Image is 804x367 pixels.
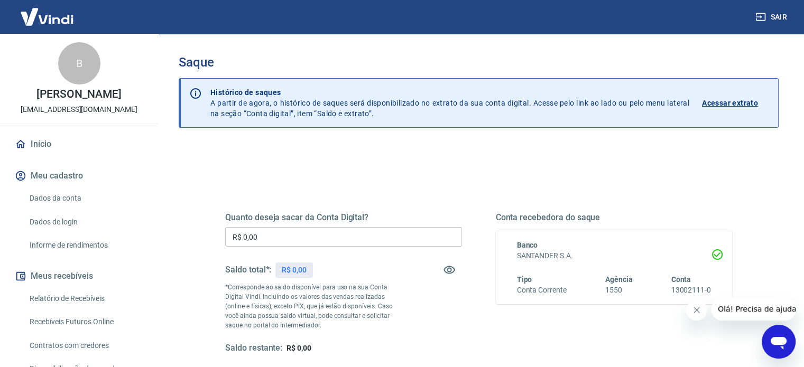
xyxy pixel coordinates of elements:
[517,241,538,249] span: Banco
[671,275,691,284] span: Conta
[25,187,145,209] a: Dados da conta
[517,275,532,284] span: Tipo
[13,164,145,187] button: Meu cadastro
[517,285,567,296] h6: Conta Corrente
[21,104,137,115] p: [EMAIL_ADDRESS][DOMAIN_NAME]
[762,325,796,359] iframe: Botão para abrir a janela de mensagens
[58,42,100,84] div: B
[225,265,271,275] h5: Saldo total*:
[210,87,689,98] p: Histórico de saques
[225,212,462,223] h5: Quanto deseja sacar da Conta Digital?
[6,7,89,16] span: Olá! Precisa de ajuda?
[25,211,145,233] a: Dados de login
[225,343,282,354] h5: Saldo restante:
[496,212,733,223] h5: Conta recebedora do saque
[13,1,81,33] img: Vindi
[225,283,403,330] p: *Corresponde ao saldo disponível para uso na sua Conta Digital Vindi. Incluindo os valores das ve...
[13,265,145,288] button: Meus recebíveis
[686,299,707,321] iframe: Fechar mensagem
[702,87,770,119] a: Acessar extrato
[517,250,711,261] h6: SANTANDER S.A.
[671,285,711,296] h6: 13002111-0
[711,297,796,321] iframe: Mensagem da empresa
[282,265,307,276] p: R$ 0,00
[287,344,311,352] span: R$ 0,00
[605,275,633,284] span: Agência
[25,288,145,309] a: Relatório de Recebíveis
[605,285,633,296] h6: 1550
[36,89,121,100] p: [PERSON_NAME]
[753,7,791,27] button: Sair
[25,311,145,333] a: Recebíveis Futuros Online
[210,87,689,119] p: A partir de agora, o histórico de saques será disponibilizado no extrato da sua conta digital. Ac...
[179,55,779,70] h3: Saque
[25,234,145,256] a: Informe de rendimentos
[13,133,145,156] a: Início
[702,98,758,108] p: Acessar extrato
[25,335,145,356] a: Contratos com credores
